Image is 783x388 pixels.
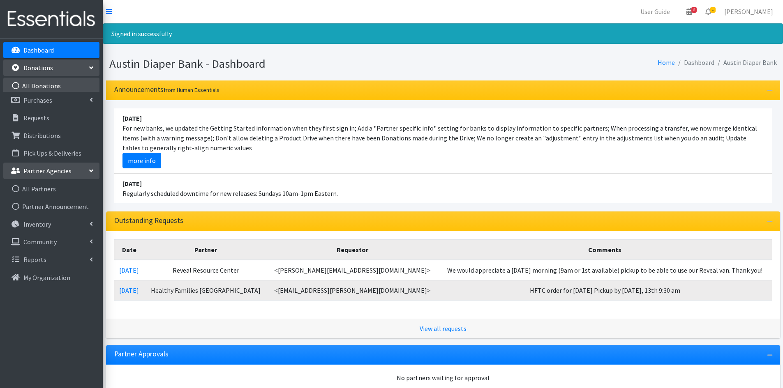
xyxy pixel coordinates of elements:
div: Signed in successfully. [103,23,783,44]
span: 1 [710,7,716,13]
p: Inventory [23,220,51,228]
a: Distributions [3,127,99,144]
a: 1 [699,3,718,20]
td: We would appreciate a [DATE] morning (9am or 1st available) pickup to be able to use our Reveal v... [438,260,772,280]
th: Requestor [267,239,438,260]
a: [DATE] [119,286,139,294]
a: All Donations [3,78,99,94]
strong: [DATE] [122,179,142,188]
a: View all requests [420,324,467,333]
p: Purchases [23,96,52,104]
p: Donations [23,64,53,72]
h3: Outstanding Requests [114,216,183,225]
a: 8 [680,3,699,20]
span: 8 [691,7,697,13]
li: Austin Diaper Bank [714,57,777,69]
a: Dashboard [3,42,99,58]
a: [PERSON_NAME] [718,3,780,20]
td: Healthy Families [GEOGRAPHIC_DATA] [144,280,267,300]
th: Partner [144,239,267,260]
li: Regularly scheduled downtime for new releases: Sundays 10am-1pm Eastern. [114,174,772,203]
li: Dashboard [675,57,714,69]
p: Distributions [23,131,61,140]
a: Inventory [3,216,99,232]
a: Purchases [3,92,99,108]
p: Partner Agencies [23,167,72,175]
p: Community [23,238,57,246]
a: more info [122,153,161,168]
h3: Announcements [114,85,219,94]
h1: Austin Diaper Bank - Dashboard [109,57,440,71]
a: Partner Agencies [3,163,99,179]
p: Requests [23,114,49,122]
a: User Guide [634,3,677,20]
td: HFTC order for [DATE] Pickup by [DATE], 13th 9:30 am [438,280,772,300]
td: Reveal Resource Center [144,260,267,280]
a: Pick Ups & Deliveries [3,145,99,161]
a: All Partners [3,181,99,197]
strong: [DATE] [122,114,142,122]
td: <[PERSON_NAME][EMAIL_ADDRESS][DOMAIN_NAME]> [267,260,438,280]
a: [DATE] [119,266,139,274]
h3: Partner Approvals [114,350,169,358]
a: Requests [3,110,99,126]
td: <[EMAIL_ADDRESS][PERSON_NAME][DOMAIN_NAME]> [267,280,438,300]
p: Dashboard [23,46,54,54]
img: HumanEssentials [3,5,99,33]
a: Donations [3,60,99,76]
p: My Organization [23,273,70,282]
th: Date [114,239,145,260]
a: My Organization [3,269,99,286]
p: Pick Ups & Deliveries [23,149,81,157]
p: Reports [23,255,46,264]
a: Reports [3,251,99,268]
th: Comments [438,239,772,260]
a: Home [658,58,675,67]
small: from Human Essentials [164,86,219,94]
div: No partners waiting for approval [114,373,772,383]
a: Community [3,234,99,250]
a: Partner Announcement [3,198,99,215]
li: For new banks, we updated the Getting Started information when they first sign in; Add a "Partner... [114,108,772,174]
